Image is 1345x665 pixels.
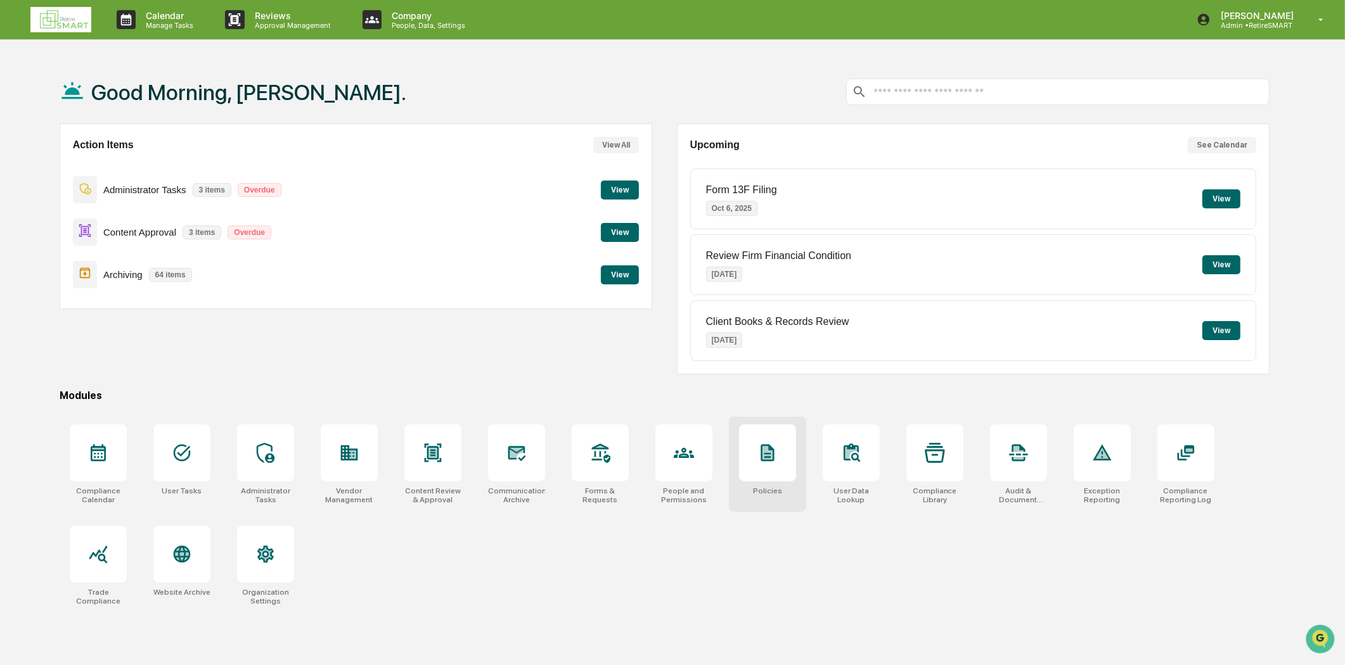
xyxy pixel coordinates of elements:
div: Content Review & Approval [404,486,461,504]
img: 1746055101610-c473b297-6a78-478c-a979-82029cc54cd1 [13,97,35,120]
a: Powered byPylon [89,214,153,224]
button: View [601,265,639,284]
div: 🗄️ [92,161,102,171]
div: Modules [60,389,1270,402]
p: Calendar [136,10,200,21]
p: Form 13F Filing [706,184,777,196]
p: [DATE] [706,332,743,348]
h1: Good Morning, [PERSON_NAME]. [91,80,406,105]
div: We're available if you need us! [43,110,160,120]
span: Pylon [126,215,153,224]
a: 🔎Data Lookup [8,179,85,201]
p: Approval Management [245,21,337,30]
a: View [601,183,639,195]
a: View [601,225,639,237]
p: 3 items [183,225,221,239]
button: View [601,180,639,199]
p: [PERSON_NAME] [1211,10,1300,21]
div: Compliance Reporting Log [1157,486,1214,504]
button: View All [593,137,639,153]
div: Website Archive [153,588,210,597]
img: logo [30,7,91,32]
div: Start new chat [43,97,208,110]
div: Administrator Tasks [237,486,294,504]
button: View [1202,189,1240,208]
p: Overdue [238,183,281,197]
div: 🖐️ [13,161,23,171]
div: Exception Reporting [1074,486,1131,504]
h2: Action Items [73,139,134,151]
button: View [601,223,639,242]
p: How can we help? [13,27,231,47]
p: [DATE] [706,267,743,282]
p: Reviews [245,10,337,21]
div: Forms & Requests [572,486,629,504]
p: 3 items [193,183,231,197]
span: Attestations [105,160,157,172]
div: People and Permissions [655,486,712,504]
div: User Tasks [162,486,202,495]
div: Trade Compliance [70,588,127,605]
a: 🖐️Preclearance [8,155,87,177]
button: See Calendar [1188,137,1256,153]
span: Data Lookup [25,184,80,196]
p: Manage Tasks [136,21,200,30]
p: Admin • RetireSMART [1211,21,1300,30]
button: Start new chat [216,101,231,116]
p: Content Approval [103,227,176,237]
p: Review Firm Financial Condition [706,250,851,262]
p: Oct 6, 2025 [706,201,757,216]
p: Client Books & Records Review [706,316,849,327]
button: View [1202,321,1240,340]
div: Vendor Management [321,486,378,504]
div: Compliance Calendar [70,486,127,504]
div: Communications Archive [488,486,545,504]
p: Archiving [103,269,143,280]
div: User Data Lookup [823,486,880,504]
p: Overdue [228,225,271,239]
div: 🔎 [13,185,23,195]
a: 🗄️Attestations [87,155,162,177]
iframe: Open customer support [1304,623,1339,657]
a: View [601,268,639,280]
p: People, Data, Settings [382,21,472,30]
div: Compliance Library [906,486,963,504]
p: Administrator Tasks [103,184,186,195]
span: Preclearance [25,160,82,172]
div: Audit & Document Logs [990,486,1047,504]
p: 64 items [149,268,192,282]
div: Policies [753,486,782,495]
h2: Upcoming [690,139,740,151]
div: Organization Settings [237,588,294,605]
p: Company [382,10,472,21]
button: View [1202,255,1240,274]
